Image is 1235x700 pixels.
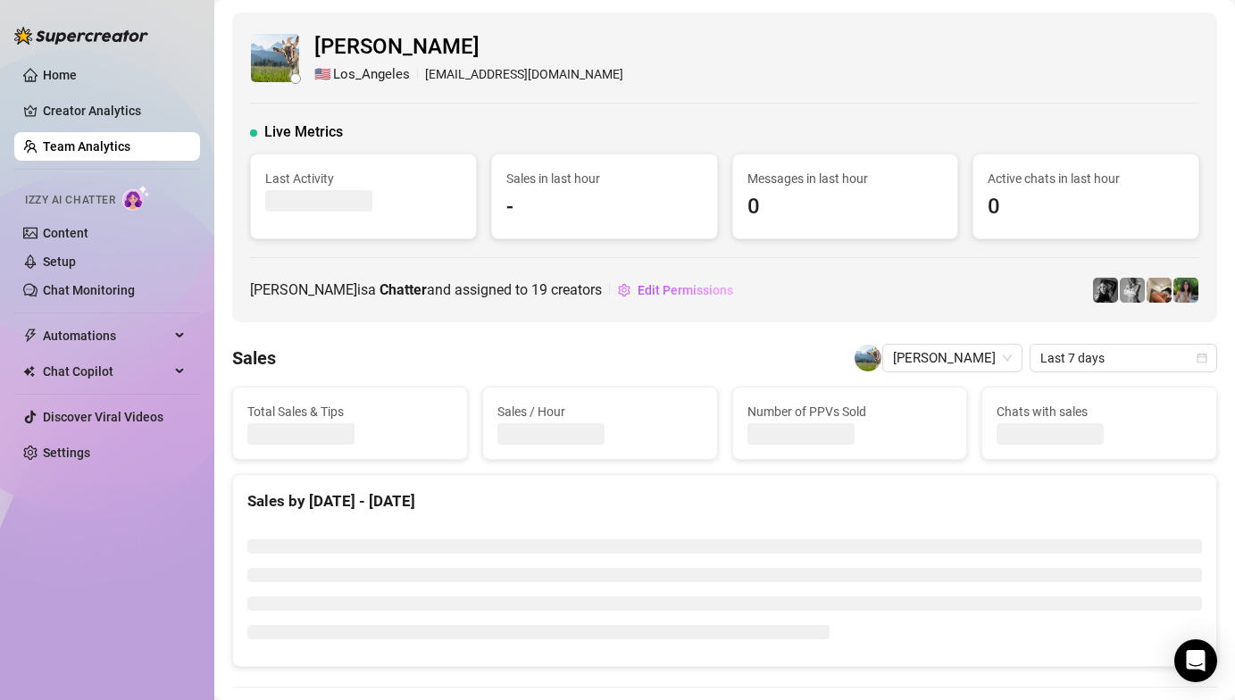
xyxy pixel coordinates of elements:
[250,279,602,301] span: [PERSON_NAME] is a and assigned to creators
[1197,353,1207,363] span: calendar
[497,402,703,421] span: Sales / Hour
[23,329,38,343] span: thunderbolt
[506,169,703,188] span: Sales in last hour
[251,34,299,82] img: Anjely Luna
[638,283,733,297] span: Edit Permissions
[997,402,1202,421] span: Chats with sales
[43,321,170,350] span: Automations
[314,30,623,64] span: [PERSON_NAME]
[531,281,547,298] span: 19
[122,185,150,211] img: AI Chatter
[43,357,170,386] span: Chat Copilot
[617,276,734,304] button: Edit Permissions
[43,410,163,424] a: Discover Viral Videos
[855,345,881,371] img: Anjely Luna
[747,169,944,188] span: Messages in last hour
[1093,278,1118,303] img: Kennedy (VIP)
[1173,278,1198,303] img: Chloe (Free)
[247,402,453,421] span: Total Sales & Tips
[314,64,623,86] div: [EMAIL_ADDRESS][DOMAIN_NAME]
[988,169,1184,188] span: Active chats in last hour
[43,226,88,240] a: Content
[506,190,703,224] span: -
[265,169,462,188] span: Last Activity
[333,64,410,86] span: Los_Angeles
[264,121,343,143] span: Live Metrics
[1174,639,1217,682] div: Open Intercom Messenger
[380,281,427,298] b: Chatter
[747,190,944,224] span: 0
[988,190,1184,224] span: 0
[43,68,77,82] a: Home
[43,283,135,297] a: Chat Monitoring
[43,96,186,125] a: Creator Analytics
[43,446,90,460] a: Settings
[618,284,630,296] span: setting
[247,489,1202,513] div: Sales by [DATE] - [DATE]
[1147,278,1172,303] img: Chloe (VIP)
[314,64,331,86] span: 🇺🇸
[25,192,115,209] span: Izzy AI Chatter
[1040,345,1206,371] span: Last 7 days
[232,346,276,371] h4: Sales
[893,345,1012,371] span: Anjely Luna
[747,402,953,421] span: Number of PPVs Sold
[43,139,130,154] a: Team Analytics
[14,27,148,45] img: logo-BBDzfeDw.svg
[23,365,35,378] img: Chat Copilot
[43,254,76,269] a: Setup
[1120,278,1145,303] img: Kennedy (Free)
